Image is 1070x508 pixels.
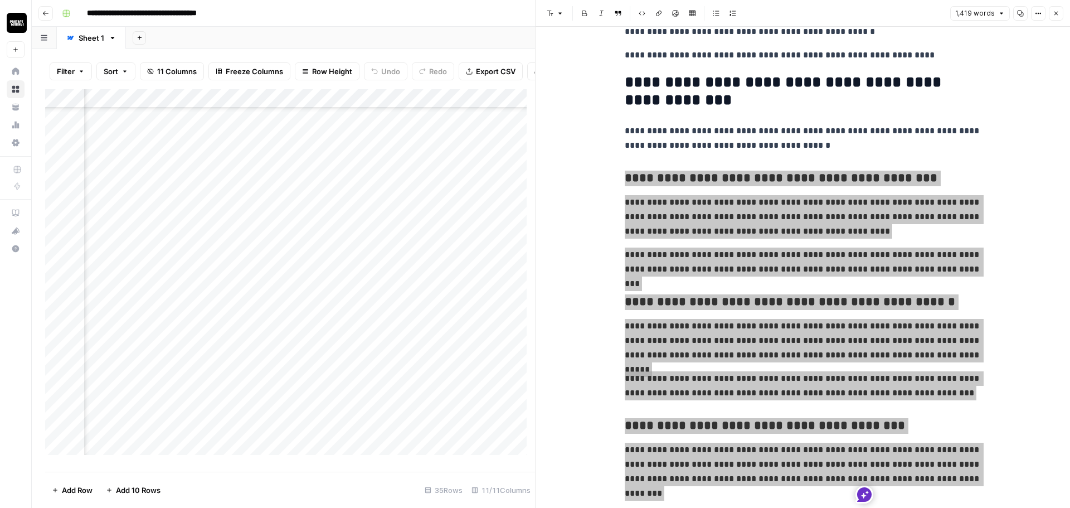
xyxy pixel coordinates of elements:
[99,481,167,499] button: Add 10 Rows
[79,32,104,43] div: Sheet 1
[467,481,535,499] div: 11/11 Columns
[412,62,454,80] button: Redo
[7,62,25,80] a: Home
[57,27,126,49] a: Sheet 1
[420,481,467,499] div: 35 Rows
[429,66,447,77] span: Redo
[62,485,93,496] span: Add Row
[955,8,995,18] span: 1,419 words
[476,66,515,77] span: Export CSV
[7,222,24,239] div: What's new?
[295,62,359,80] button: Row Height
[50,62,92,80] button: Filter
[7,134,25,152] a: Settings
[7,80,25,98] a: Browse
[950,6,1010,21] button: 1,419 words
[7,13,27,33] img: Contact Studios Logo
[96,62,135,80] button: Sort
[208,62,290,80] button: Freeze Columns
[459,62,523,80] button: Export CSV
[7,9,25,37] button: Workspace: Contact Studios
[45,481,99,499] button: Add Row
[104,66,118,77] span: Sort
[312,66,352,77] span: Row Height
[7,98,25,116] a: Your Data
[116,485,160,496] span: Add 10 Rows
[7,222,25,240] button: What's new?
[7,204,25,222] a: AirOps Academy
[7,240,25,258] button: Help + Support
[157,66,197,77] span: 11 Columns
[7,116,25,134] a: Usage
[381,66,400,77] span: Undo
[140,62,204,80] button: 11 Columns
[226,66,283,77] span: Freeze Columns
[57,66,75,77] span: Filter
[364,62,407,80] button: Undo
